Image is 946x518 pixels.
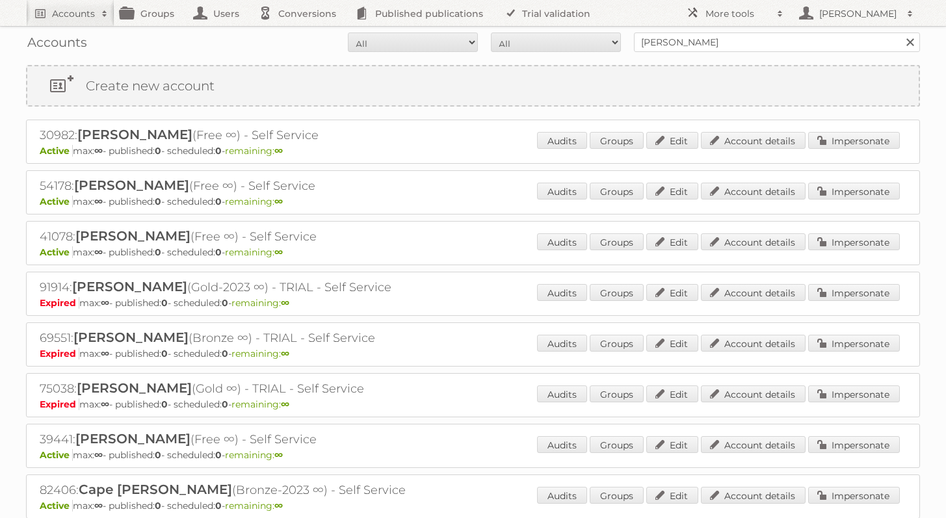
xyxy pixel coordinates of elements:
[590,385,644,402] a: Groups
[808,132,900,149] a: Impersonate
[281,348,289,359] strong: ∞
[274,500,283,512] strong: ∞
[40,431,495,448] h2: 39441: (Free ∞) - Self Service
[215,500,222,512] strong: 0
[94,196,103,207] strong: ∞
[40,228,495,245] h2: 41078: (Free ∞) - Self Service
[808,385,900,402] a: Impersonate
[40,279,495,296] h2: 91914: (Gold-2023 ∞) - TRIAL - Self Service
[155,145,161,157] strong: 0
[225,500,283,512] span: remaining:
[590,284,644,301] a: Groups
[537,284,587,301] a: Audits
[101,297,109,309] strong: ∞
[155,246,161,258] strong: 0
[701,436,806,453] a: Account details
[646,335,698,352] a: Edit
[701,487,806,504] a: Account details
[40,145,73,157] span: Active
[40,398,906,410] p: max: - published: - scheduled: -
[40,500,73,512] span: Active
[161,348,168,359] strong: 0
[701,132,806,149] a: Account details
[646,183,698,200] a: Edit
[701,385,806,402] a: Account details
[537,487,587,504] a: Audits
[40,500,906,512] p: max: - published: - scheduled: -
[161,297,168,309] strong: 0
[646,284,698,301] a: Edit
[40,246,73,258] span: Active
[155,449,161,461] strong: 0
[537,436,587,453] a: Audits
[225,246,283,258] span: remaining:
[40,348,906,359] p: max: - published: - scheduled: -
[101,398,109,410] strong: ∞
[705,7,770,20] h2: More tools
[79,482,232,497] span: Cape [PERSON_NAME]
[225,449,283,461] span: remaining:
[274,246,283,258] strong: ∞
[40,127,495,144] h2: 30982: (Free ∞) - Self Service
[222,297,228,309] strong: 0
[155,196,161,207] strong: 0
[73,330,189,345] span: [PERSON_NAME]
[590,233,644,250] a: Groups
[274,449,283,461] strong: ∞
[75,431,191,447] span: [PERSON_NAME]
[94,246,103,258] strong: ∞
[808,183,900,200] a: Impersonate
[40,297,79,309] span: Expired
[646,233,698,250] a: Edit
[646,436,698,453] a: Edit
[161,398,168,410] strong: 0
[40,246,906,258] p: max: - published: - scheduled: -
[72,279,187,294] span: [PERSON_NAME]
[701,335,806,352] a: Account details
[537,385,587,402] a: Audits
[225,145,283,157] span: remaining:
[808,436,900,453] a: Impersonate
[215,246,222,258] strong: 0
[215,196,222,207] strong: 0
[40,482,495,499] h2: 82406: (Bronze-2023 ∞) - Self Service
[537,233,587,250] a: Audits
[701,284,806,301] a: Account details
[646,385,698,402] a: Edit
[231,348,289,359] span: remaining:
[590,335,644,352] a: Groups
[40,398,79,410] span: Expired
[40,380,495,397] h2: 75038: (Gold ∞) - TRIAL - Self Service
[40,196,906,207] p: max: - published: - scheduled: -
[40,449,906,461] p: max: - published: - scheduled: -
[40,196,73,207] span: Active
[537,335,587,352] a: Audits
[94,145,103,157] strong: ∞
[155,500,161,512] strong: 0
[40,177,495,194] h2: 54178: (Free ∞) - Self Service
[646,487,698,504] a: Edit
[101,348,109,359] strong: ∞
[94,449,103,461] strong: ∞
[808,335,900,352] a: Impersonate
[52,7,95,20] h2: Accounts
[40,348,79,359] span: Expired
[225,196,283,207] span: remaining:
[701,183,806,200] a: Account details
[27,66,919,105] a: Create new account
[281,398,289,410] strong: ∞
[40,449,73,461] span: Active
[74,177,189,193] span: [PERSON_NAME]
[274,145,283,157] strong: ∞
[231,297,289,309] span: remaining:
[231,398,289,410] span: remaining:
[646,132,698,149] a: Edit
[281,297,289,309] strong: ∞
[222,348,228,359] strong: 0
[40,330,495,346] h2: 69551: (Bronze ∞) - TRIAL - Self Service
[77,127,192,142] span: [PERSON_NAME]
[40,145,906,157] p: max: - published: - scheduled: -
[816,7,900,20] h2: [PERSON_NAME]
[590,436,644,453] a: Groups
[808,284,900,301] a: Impersonate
